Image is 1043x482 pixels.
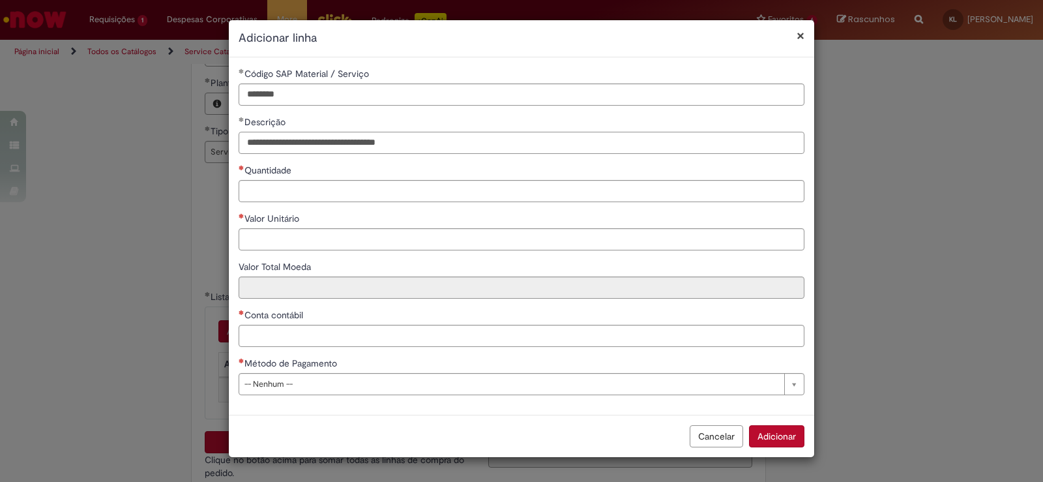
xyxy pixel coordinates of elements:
span: Necessários [239,213,244,218]
button: Fechar modal [797,29,804,42]
span: Descrição [244,116,288,128]
input: Valor Total Moeda [239,277,804,299]
button: Adicionar [749,425,804,447]
span: Necessários [239,165,244,170]
input: Valor Unitário [239,228,804,250]
input: Código SAP Material / Serviço [239,83,804,106]
span: Quantidade [244,164,294,176]
span: Conta contábil [244,309,306,321]
input: Descrição [239,132,804,154]
span: -- Nenhum -- [244,374,778,395]
span: Código SAP Material / Serviço [244,68,372,80]
span: Obrigatório Preenchido [239,117,244,122]
span: Valor Unitário [244,213,302,224]
input: Quantidade [239,180,804,202]
span: Necessários [239,358,244,363]
span: Necessários [239,310,244,315]
span: Método de Pagamento [244,357,340,369]
span: Obrigatório Preenchido [239,68,244,74]
input: Conta contábil [239,325,804,347]
button: Cancelar [690,425,743,447]
h2: Adicionar linha [239,30,804,47]
span: Somente leitura - Valor Total Moeda [239,261,314,273]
